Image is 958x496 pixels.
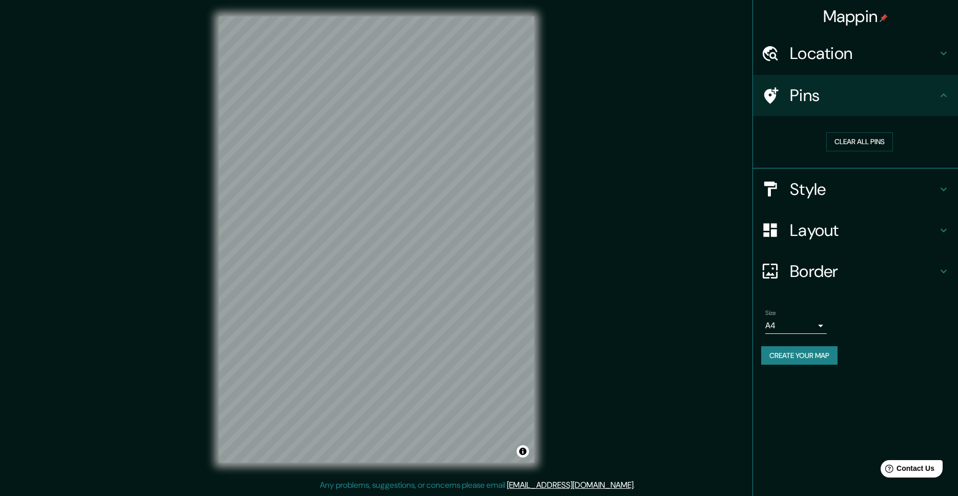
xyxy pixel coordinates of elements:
[507,480,634,490] a: [EMAIL_ADDRESS][DOMAIN_NAME]
[790,261,937,282] h4: Border
[867,456,947,485] iframe: Help widget launcher
[765,318,827,334] div: A4
[517,445,529,458] button: Toggle attribution
[637,479,639,491] div: .
[753,75,958,116] div: Pins
[753,251,958,292] div: Border
[320,479,635,491] p: Any problems, suggestions, or concerns please email .
[790,179,937,200] h4: Style
[826,132,893,151] button: Clear all pins
[790,85,937,106] h4: Pins
[765,308,776,317] label: Size
[635,479,637,491] div: .
[753,210,958,251] div: Layout
[761,346,838,365] button: Create your map
[790,43,937,64] h4: Location
[753,169,958,210] div: Style
[823,6,888,27] h4: Mappin
[880,14,888,22] img: pin-icon.png
[219,16,534,463] canvas: Map
[753,33,958,74] div: Location
[790,220,937,241] h4: Layout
